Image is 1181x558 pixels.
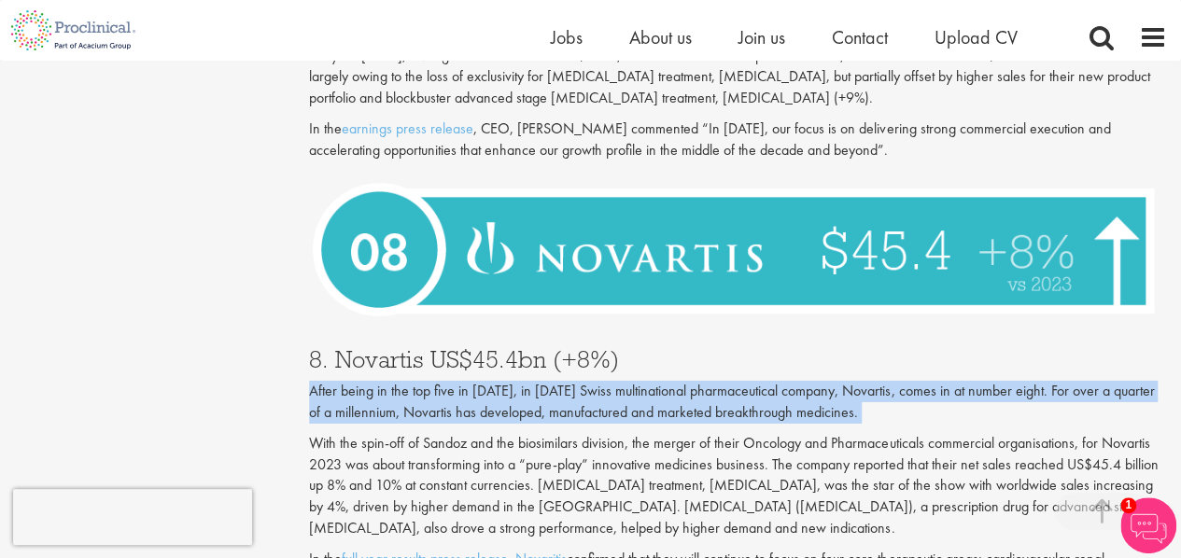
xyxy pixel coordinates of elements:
[309,119,1167,161] p: In the , CEO, [PERSON_NAME] commented “In [DATE], our focus is on delivering strong commercial ex...
[309,433,1167,539] p: With the spin-off of Sandoz and the biosimilars division, the merger of their Oncology and Pharma...
[738,25,785,49] a: Join us
[629,25,692,49] a: About us
[551,25,583,49] a: Jobs
[342,119,473,138] a: earnings press release
[832,25,888,49] a: Contact
[13,489,252,545] iframe: reCAPTCHA
[1120,497,1176,553] img: Chatbot
[1120,497,1136,513] span: 1
[935,25,1018,49] a: Upload CV
[309,46,1167,110] p: Full year [DATE], BMS generated revenues of $45bn, a decrease of 3% compared to 2022, when sales ...
[309,381,1167,424] p: After being in the top five in [DATE], in [DATE] Swiss multinational pharmaceutical company, Nova...
[309,347,1167,371] h3: 8. Novartis US$45.4bn (+8%)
